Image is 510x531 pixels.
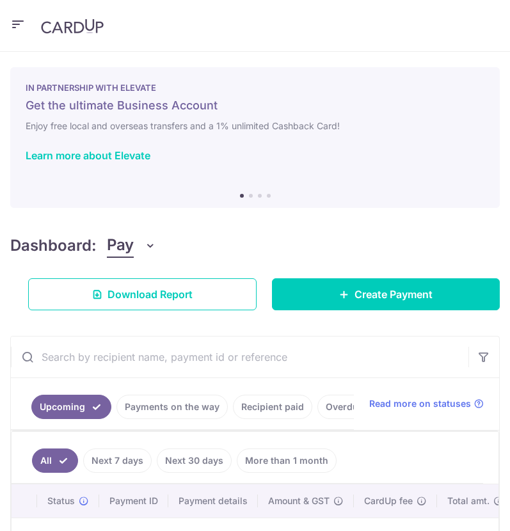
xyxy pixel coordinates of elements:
[355,287,433,302] span: Create Payment
[47,495,75,507] span: Status
[317,395,372,419] a: Overdue
[369,397,484,410] a: Read more on statuses
[116,395,228,419] a: Payments on the way
[233,395,312,419] a: Recipient paid
[32,448,78,473] a: All
[107,234,134,258] span: Pay
[369,397,471,410] span: Read more on statuses
[364,495,413,507] span: CardUp fee
[107,234,156,258] button: Pay
[26,118,484,134] h6: Enjoy free local and overseas transfers and a 1% unlimited Cashback Card!
[41,19,104,34] img: CardUp
[268,495,330,507] span: Amount & GST
[157,448,232,473] a: Next 30 days
[11,337,468,377] input: Search by recipient name, payment id or reference
[99,484,168,518] th: Payment ID
[272,278,500,310] a: Create Payment
[26,98,484,113] h5: Get the ultimate Business Account
[26,83,484,93] p: IN PARTNERSHIP WITH ELEVATE
[83,448,152,473] a: Next 7 days
[10,234,97,257] h4: Dashboard:
[28,278,257,310] a: Download Report
[26,149,150,162] a: Learn more about Elevate
[31,395,111,419] a: Upcoming
[237,448,337,473] a: More than 1 month
[168,484,258,518] th: Payment details
[108,287,193,302] span: Download Report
